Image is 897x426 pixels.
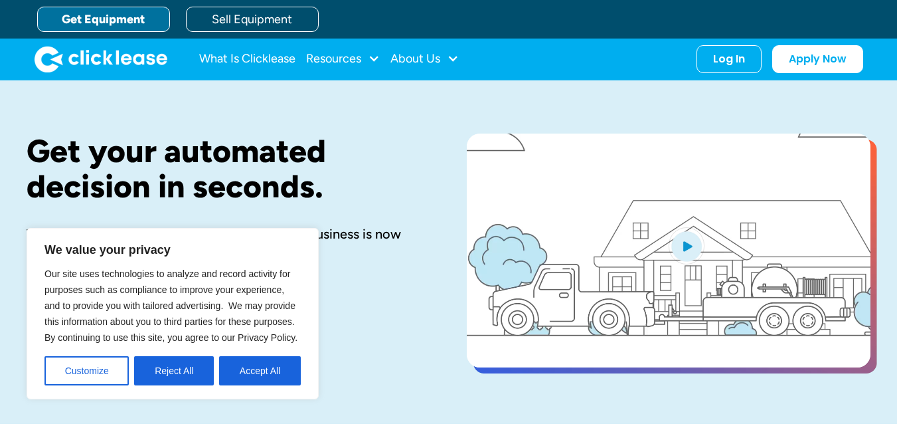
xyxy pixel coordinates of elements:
div: Log In [713,53,745,66]
img: Clicklease logo [35,46,167,72]
div: We value your privacy [27,228,319,399]
div: About Us [390,46,459,72]
a: Apply Now [772,45,863,73]
div: Resources [306,46,380,72]
a: open lightbox [467,134,870,368]
img: Blue play button logo on a light blue circular background [669,227,704,265]
a: What Is Clicklease [199,46,295,72]
a: Get Equipment [37,7,170,32]
div: The equipment you need to start or grow your business is now affordable with Clicklease. [27,225,424,260]
a: Sell Equipment [186,7,319,32]
button: Customize [44,356,129,385]
a: home [35,46,167,72]
h1: Get your automated decision in seconds. [27,134,424,204]
button: Accept All [219,356,301,385]
p: We value your privacy [44,242,301,258]
span: Our site uses technologies to analyze and record activity for purposes such as compliance to impr... [44,268,297,343]
button: Reject All [134,356,214,385]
